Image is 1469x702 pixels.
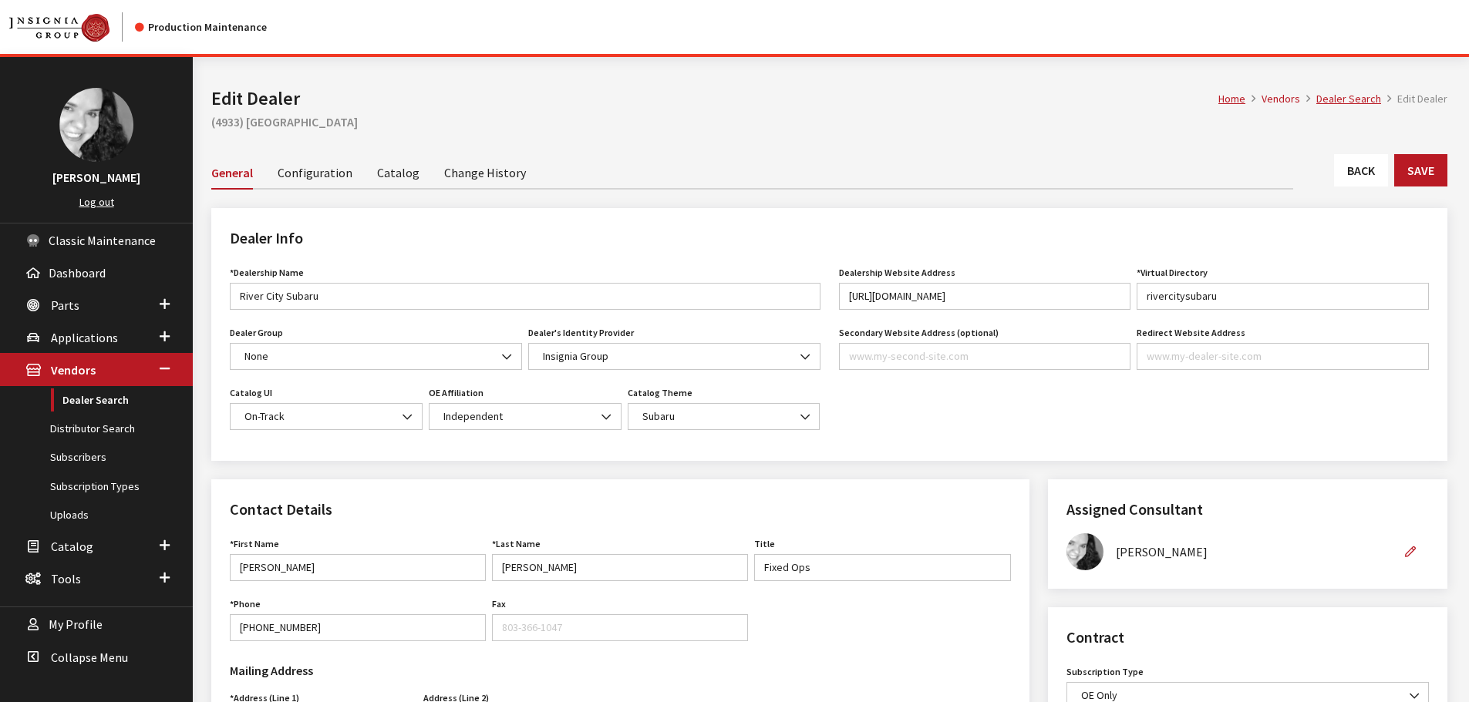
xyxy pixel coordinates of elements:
[230,554,486,581] input: John
[135,19,267,35] div: Production Maintenance
[628,403,820,430] span: Subaru
[1066,498,1429,521] h2: Assigned Consultant
[9,12,135,42] a: Insignia Group logo
[528,326,634,340] label: Dealer's Identity Provider
[1066,533,1103,570] img: Khrys Dorton
[230,266,304,280] label: *Dealership Name
[754,537,775,551] label: Title
[839,326,999,340] label: Secondary Website Address (optional)
[1066,665,1144,679] label: Subscription Type
[429,386,483,400] label: OE Affiliation
[444,156,526,188] a: Change History
[839,266,955,280] label: Dealership Website Address
[1137,266,1208,280] label: *Virtual Directory
[538,348,810,364] span: Insignia Group
[211,85,1218,113] h1: Edit Dealer
[230,597,261,611] label: Phone
[528,343,820,370] span: Insignia Group
[278,156,352,188] a: Configuration
[1066,626,1429,649] h2: Contract
[492,537,541,551] label: Last Name
[51,650,128,665] span: Collapse Menu
[240,408,413,425] span: On-Track
[1392,539,1429,566] button: Edit Assigned Consultant
[1394,154,1447,186] button: Save
[230,537,279,551] label: First Name
[211,156,253,190] a: General
[49,265,106,280] span: Dashboard
[230,614,486,641] input: 888-579-4458
[1116,542,1392,561] div: [PERSON_NAME]
[230,498,1011,521] h2: Contact Details
[1137,326,1245,340] label: Redirect Website Address
[230,326,283,340] label: Dealer Group
[240,348,512,364] span: None
[839,283,1131,310] input: www.my-dealer-site.com
[754,554,1010,581] input: Manager
[439,408,612,425] span: Independent
[1218,92,1245,106] a: Home
[1137,283,1429,310] input: site-name
[211,113,1447,131] h2: (4933) [GEOGRAPHIC_DATA]
[51,297,79,313] span: Parts
[51,330,118,345] span: Applications
[492,597,506,611] label: Fax
[1137,343,1429,370] input: www.my-dealer-site.com
[49,617,103,633] span: My Profile
[59,88,133,162] img: Khrystal Dorton
[230,227,1429,250] h2: Dealer Info
[51,363,96,378] span: Vendors
[15,168,177,186] h3: [PERSON_NAME]
[51,571,81,586] span: Tools
[230,343,522,370] span: None
[230,661,611,680] h3: Mailing Address
[1245,91,1300,107] li: Vendors
[492,554,748,581] input: Doe
[9,14,110,42] img: Catalog Maintenance
[230,386,272,400] label: Catalog UI
[79,195,114,209] a: Log out
[377,156,419,188] a: Catalog
[839,343,1131,370] input: www.my-second-site.com
[230,403,423,430] span: On-Track
[1381,91,1447,107] li: Edit Dealer
[429,403,622,430] span: Independent
[628,386,692,400] label: Catalog Theme
[49,233,156,248] span: Classic Maintenance
[230,283,820,310] input: My Dealer
[51,539,93,554] span: Catalog
[1316,92,1381,106] a: Dealer Search
[1334,154,1388,186] a: Back
[638,408,810,425] span: Subaru
[492,614,748,641] input: 803-366-1047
